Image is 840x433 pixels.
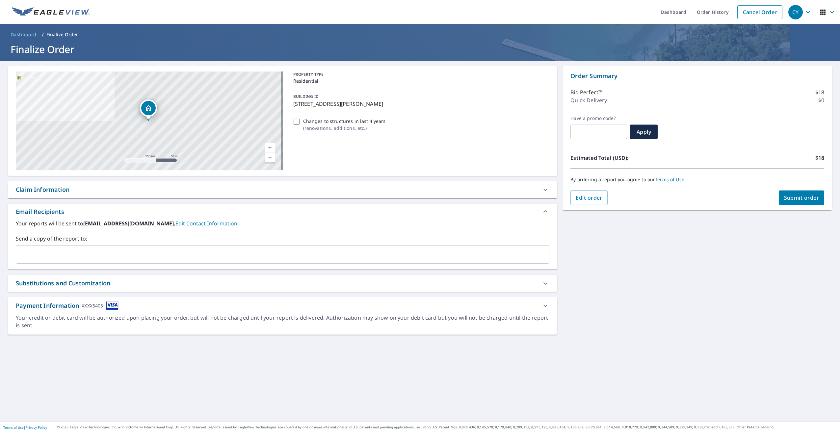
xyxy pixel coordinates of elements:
[8,181,557,198] div: Claim Information
[11,31,37,38] span: Dashboard
[16,219,549,227] label: Your reports will be sent to
[46,31,78,38] p: Finalize Order
[737,5,782,19] a: Cancel Order
[8,29,39,40] a: Dashboard
[8,275,557,292] div: Substitutions and Customization
[106,301,118,310] img: cardImage
[3,425,47,429] p: |
[818,96,824,104] p: $0
[815,154,824,162] p: $18
[265,143,275,153] a: Current Level 17, Zoom In
[16,279,110,288] div: Substitutions and Customization
[293,94,319,99] p: BUILDING ID
[303,118,386,125] p: Changes to structures in last 4 years
[655,176,684,183] a: Terms of Use
[83,220,175,227] b: [EMAIL_ADDRESS][DOMAIN_NAME].
[16,185,69,194] div: Claim Information
[293,77,547,84] p: Residential
[293,72,547,77] p: PROPERTY TYPE
[570,154,697,162] p: Estimated Total (USD):
[570,72,824,80] p: Order Summary
[42,31,44,39] li: /
[784,194,819,201] span: Submit order
[788,5,803,19] div: CY
[570,190,608,205] button: Edit order
[82,301,103,310] div: XXXX5405
[16,301,118,310] div: Payment Information
[576,194,602,201] span: Edit order
[630,125,658,139] button: Apply
[26,425,47,430] a: Privacy Policy
[779,190,825,205] button: Submit order
[140,100,157,120] div: Dropped pin, building 1, Residential property, 24206 N Donielle Ln Deer Park, WA 99006
[570,88,602,96] p: Bid Perfect™
[12,7,90,17] img: EV Logo
[815,88,824,96] p: $18
[16,207,64,216] div: Email Recipients
[570,115,627,121] label: Have a promo code?
[293,100,547,108] p: [STREET_ADDRESS][PERSON_NAME]
[8,297,557,314] div: Payment InformationXXXX5405cardImage
[175,220,239,227] a: EditContactInfo
[8,204,557,219] div: Email Recipients
[57,425,837,430] p: © 2025 Eagle View Technologies, Inc. and Pictometry International Corp. All Rights Reserved. Repo...
[3,425,24,430] a: Terms of Use
[16,235,549,243] label: Send a copy of the report to:
[303,125,386,131] p: ( renovations, additions, etc. )
[8,29,832,40] nav: breadcrumb
[16,314,549,329] div: Your credit or debit card will be authorized upon placing your order, but will not be charged unt...
[265,153,275,162] a: Current Level 17, Zoom Out
[570,177,824,183] p: By ordering a report you agree to our
[570,96,607,104] p: Quick Delivery
[8,43,832,56] h1: Finalize Order
[635,128,652,135] span: Apply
